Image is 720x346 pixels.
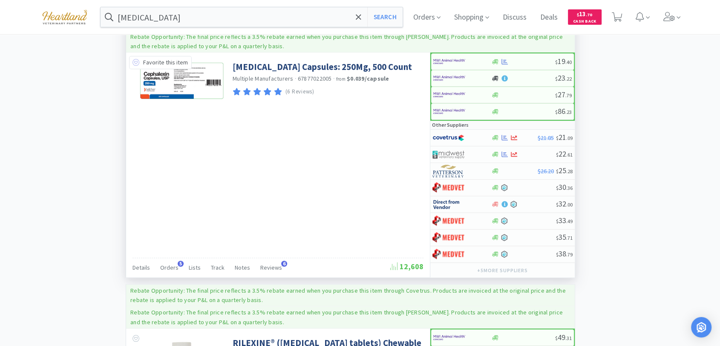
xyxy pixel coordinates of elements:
[538,167,554,175] span: $26.20
[556,135,559,141] span: $
[129,56,192,69] div: Favorite this item
[556,235,559,241] span: $
[556,215,573,225] span: 33
[432,198,464,211] img: c67096674d5b41e1bca769e75293f8dd_19.png
[285,87,314,96] p: (6 Reviews)
[432,215,464,227] img: bdd3c0f4347043b9a893056ed883a29a_120.png
[566,151,573,158] span: . 61
[577,10,592,18] span: 13
[139,61,224,99] img: dab4bace684c4e15acde6b79e1ebf8ff_570236.png
[555,76,558,82] span: $
[433,88,465,101] img: f6b2451649754179b5b4e0c70c3f7cb0_2.png
[555,332,572,342] span: 49
[586,12,592,17] span: . 70
[130,308,563,326] p: Rebate Opportunity: The final price reflects a 3.5% rebate earned when you purchase this item thr...
[566,185,573,191] span: . 36
[566,235,573,241] span: . 71
[432,148,464,161] img: 4dd14cff54a648ac9e977f0c5da9bc2e_5.png
[390,262,423,271] span: 12,608
[433,55,465,68] img: f6b2451649754179b5b4e0c70c3f7cb0_2.png
[573,19,596,25] span: Cash Back
[432,248,464,261] img: bdd3c0f4347043b9a893056ed883a29a_120.png
[555,109,558,115] span: $
[566,218,573,224] span: . 49
[556,166,573,175] span: 25
[160,264,179,271] span: Orders
[473,265,532,276] button: +5more suppliers
[281,261,287,267] span: 6
[556,168,559,174] span: $
[211,264,225,271] span: Track
[556,185,559,191] span: $
[555,335,558,341] span: $
[566,135,573,141] span: . 09
[556,232,573,242] span: 35
[433,331,465,344] img: f6b2451649754179b5b4e0c70c3f7cb0_2.png
[101,7,403,27] input: Search by item, sku, manufacturer, ingredient, size...
[130,287,566,304] p: Rebate Opportunity: The final price reflects a 3.5% rebate earned when you purchase this item thr...
[432,131,464,144] img: 77fca1acd8b6420a9015268ca798ef17_1.png
[556,149,573,159] span: 22
[433,72,465,84] img: f6b2451649754179b5b4e0c70c3f7cb0_2.png
[556,132,573,142] span: 21
[233,75,294,82] a: Multiple Manufacturers
[295,75,297,82] span: ·
[336,76,346,82] span: from
[568,6,602,29] a: $13.70Cash Back
[566,251,573,258] span: . 79
[565,59,572,65] span: . 40
[556,251,559,258] span: $
[233,61,412,73] a: [MEDICAL_DATA] Capsules: 250Mg, 500 Count
[260,264,282,271] span: Reviews
[555,106,572,116] span: 86
[565,92,572,99] span: . 79
[298,75,332,82] span: 67877022005
[333,75,335,82] span: ·
[178,261,184,267] span: 5
[565,76,572,82] span: . 22
[566,201,573,208] span: . 00
[556,218,559,224] span: $
[556,249,573,259] span: 38
[432,231,464,244] img: bdd3c0f4347043b9a893056ed883a29a_120.png
[555,59,558,65] span: $
[691,317,711,337] div: Open Intercom Messenger
[432,181,464,194] img: bdd3c0f4347043b9a893056ed883a29a_120.png
[565,109,572,115] span: . 23
[347,75,389,82] strong: $0.039 / capsule
[565,335,572,341] span: . 31
[367,7,403,27] button: Search
[556,201,559,208] span: $
[555,92,558,99] span: $
[36,5,93,29] img: cad7bdf275c640399d9c6e0c56f98fd2_10.png
[538,134,554,142] span: $21.85
[433,105,465,118] img: f6b2451649754179b5b4e0c70c3f7cb0_2.png
[555,56,572,66] span: 19
[555,90,572,99] span: 27
[556,182,573,192] span: 30
[132,264,150,271] span: Details
[555,73,572,83] span: 23
[566,168,573,174] span: . 28
[556,199,573,209] span: 32
[235,264,250,271] span: Notes
[577,12,579,17] span: $
[556,151,559,158] span: $
[537,14,561,21] a: Deals
[432,121,469,129] p: Other Suppliers
[189,264,201,271] span: Lists
[499,14,530,21] a: Discuss
[432,165,464,177] img: f5e969b455434c6296c6d81ef179fa71_3.png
